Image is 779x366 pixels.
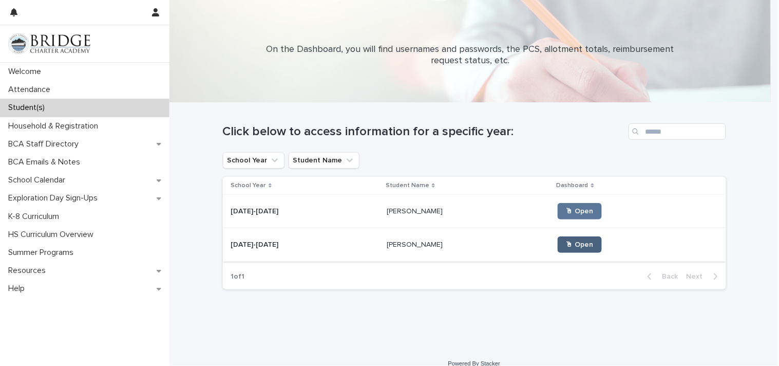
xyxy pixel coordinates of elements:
[386,180,429,191] p: Student Name
[4,230,102,240] p: HS Curriculum Overview
[682,272,726,281] button: Next
[289,152,359,169] button: Student Name
[4,85,59,95] p: Attendance
[4,175,73,185] p: School Calendar
[231,239,281,249] p: [DATE]-[DATE]
[4,103,53,113] p: Student(s)
[223,228,726,262] tr: [DATE]-[DATE][DATE]-[DATE] [PERSON_NAME][PERSON_NAME] 🖱 Open
[4,139,87,149] p: BCA Staff Directory
[265,44,676,66] p: On the Dashboard, you will find usernames and passwords, the PCS, allotment totals, reimbursement...
[223,152,284,169] button: School Year
[4,67,49,77] p: Welcome
[558,236,602,253] a: 🖱 Open
[566,241,594,248] span: 🖱 Open
[4,248,82,258] p: Summer Programs
[4,157,88,167] p: BCA Emails & Notes
[4,284,33,294] p: Help
[223,264,253,289] p: 1 of 1
[557,180,588,191] p: Dashboard
[231,180,266,191] p: School Year
[231,205,281,216] p: [DATE]-[DATE]
[558,203,602,219] a: 🖱 Open
[223,195,726,228] tr: [DATE]-[DATE][DATE]-[DATE] [PERSON_NAME][PERSON_NAME] 🖱 Open
[629,123,726,140] input: Search
[8,33,90,54] img: V1C1m3IdTEidaUdm9Hs0
[387,205,445,216] p: [PERSON_NAME]
[4,121,106,131] p: Household & Registration
[566,208,594,215] span: 🖱 Open
[4,212,67,222] p: K-8 Curriculum
[223,124,624,139] h1: Click below to access information for a specific year:
[656,273,678,280] span: Back
[687,273,709,280] span: Next
[639,272,682,281] button: Back
[4,266,54,276] p: Resources
[387,239,445,249] p: [PERSON_NAME]
[4,193,106,203] p: Exploration Day Sign-Ups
